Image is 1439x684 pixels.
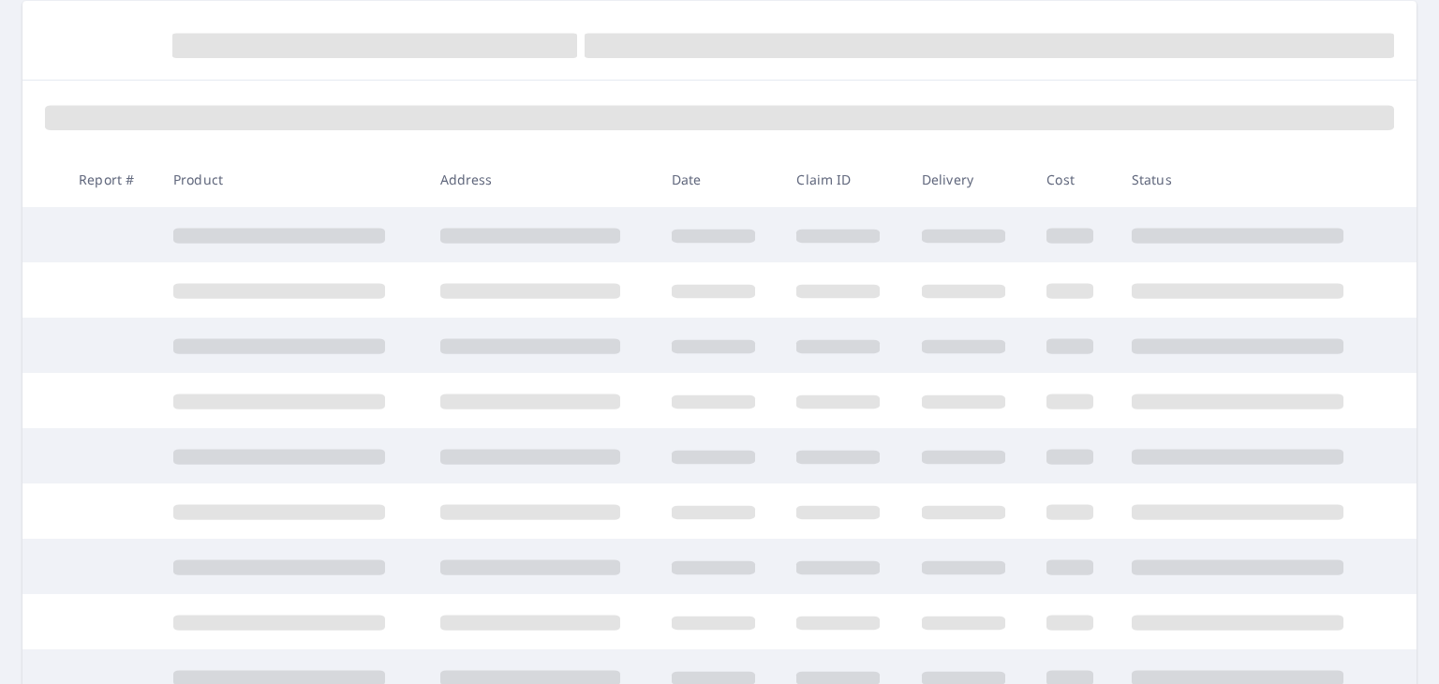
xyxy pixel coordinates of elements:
th: Delivery [907,152,1031,207]
th: Cost [1031,152,1117,207]
th: Product [158,152,425,207]
th: Report # [64,152,158,207]
th: Address [425,152,657,207]
th: Date [657,152,781,207]
th: Status [1117,152,1384,207]
th: Claim ID [781,152,906,207]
